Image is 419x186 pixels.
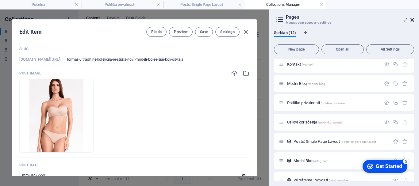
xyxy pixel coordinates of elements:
span: Preview [174,29,187,34]
div: Duplicate [393,81,398,86]
span: All Settings [369,47,411,51]
span: /modni-blog [308,82,325,85]
div: Modni Blog/blog-item [292,159,390,163]
div: Settings [393,139,398,144]
div: Duplicate [393,100,398,105]
span: Click to open page [287,62,313,66]
button: All Settings [366,44,414,54]
button: Settings [215,27,240,37]
h4: Politika privatnosti [82,1,163,8]
span: Click to open page [294,158,329,163]
div: Settings [384,100,389,105]
span: Click to open page [294,178,350,182]
button: Save [195,27,213,37]
div: This layout is used as a template for all items (e.g. a blog post) of this collection. The conten... [286,177,292,183]
div: This layout is used as a template for all items (e.g. a blog post) of this collection. The conten... [286,139,292,144]
span: /politika-privatnosti [321,101,347,105]
span: /uslovi-koriscenja [318,121,342,124]
div: Remove [402,120,407,125]
button: Fields [146,27,167,37]
span: New page [277,47,316,51]
div: Wireframe: Novosti/wireframe-item [292,178,390,182]
span: Serbian (12) [274,29,296,38]
div: Duplicate [393,120,398,125]
div: Posts: Single Page Layout/posts-single-page-layout [292,139,390,143]
button: Preview [169,27,192,37]
span: Save [200,29,208,34]
button: New page [274,44,319,54]
div: Settings [384,62,389,67]
div: Modni Blog/modni-blog [285,82,381,85]
div: Get Started [17,7,43,12]
div: Remove [402,62,407,67]
span: Settings [220,29,235,34]
h2: Pages [286,14,414,20]
div: Remove [402,100,407,105]
span: Fields [151,29,162,34]
span: Click to open page [287,120,342,124]
div: Language Tabs [274,30,414,42]
span: Posts: Single Page Layout [294,139,376,144]
div: Settings [384,120,389,125]
div: Duplicate [393,62,398,67]
h4: Posts: Single Page Layout [163,1,245,8]
p: Slug [19,47,249,51]
div: 5 [44,1,50,7]
div: Settings [393,177,398,183]
h3: Manage your pages and settings [286,20,402,25]
li: fee7-ZVKAcHT_Xxg613qR2rXMkw.jpg [19,79,94,153]
span: /wireframe-item [329,179,350,182]
i: Select from file manager or stock photos [243,70,249,77]
div: Remove [402,177,407,183]
button: Open all [321,44,364,54]
div: Uslovi korišćenja/uslovi-koriscenja [285,120,381,124]
span: /posts-single-page-layout [340,140,376,143]
div: This layout is used as a template for all items (e.g. a blog post) of this collection. The conten... [286,158,292,163]
h4: Collections Manager [245,1,326,8]
div: Kontakt/kontakt [285,62,381,66]
div: Settings [384,81,389,86]
div: Politika privatnosti/politika-privatnosti [285,101,381,105]
span: Open all [324,47,361,51]
p: Post date [19,163,249,168]
div: Remove [402,81,407,86]
div: Get Started 5 items remaining, 0% complete [3,3,48,16]
span: /kontakt [302,63,313,66]
span: Politika privatnosti [287,101,347,105]
span: /blog-item [314,159,329,163]
span: Click to open page [287,81,325,86]
div: Remove [402,139,407,144]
